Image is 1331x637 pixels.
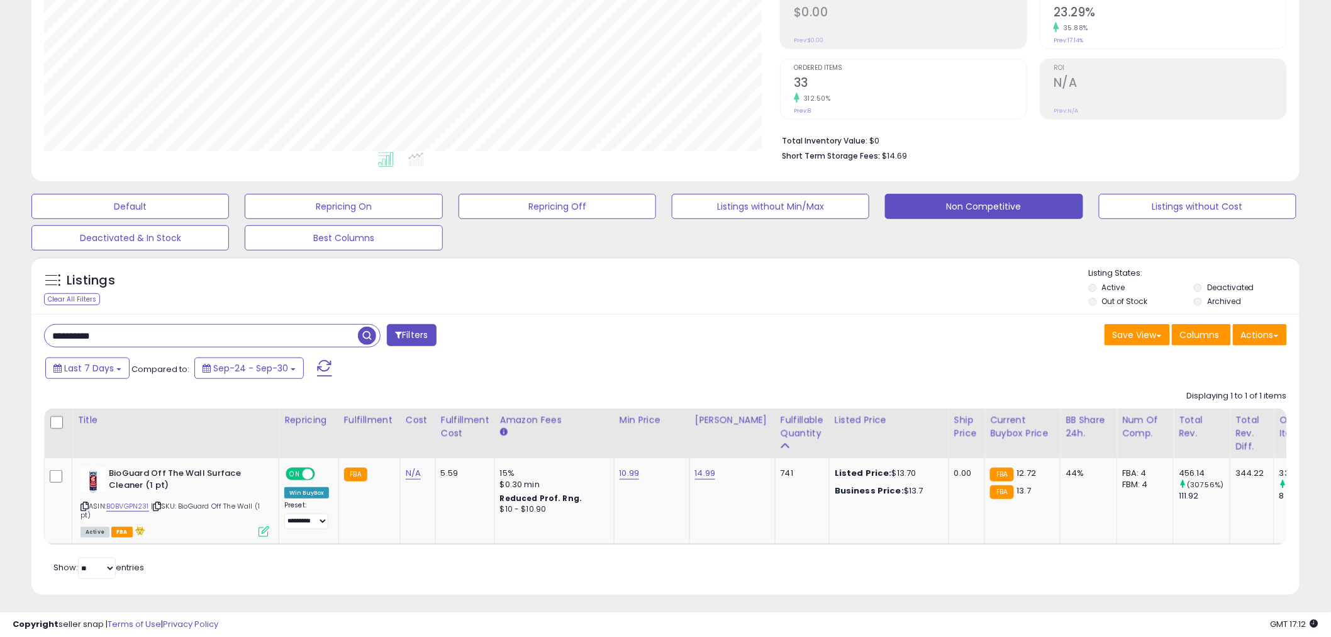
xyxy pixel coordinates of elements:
label: Deactivated [1207,282,1254,293]
p: Listing States: [1089,268,1300,279]
small: Amazon Fees. [500,427,508,438]
small: Prev: 8 [794,107,811,115]
div: $10 - $10.90 [500,504,604,515]
div: Clear All Filters [44,293,100,305]
b: Business Price: [835,485,904,497]
button: Filters [387,324,436,346]
div: FBA: 4 [1122,468,1164,479]
button: Non Competitive [885,194,1083,219]
button: Columns [1172,324,1231,346]
small: FBA [344,468,367,482]
img: 4127i7t3nrL._SL40_.jpg [81,468,106,493]
span: Show: entries [53,561,144,573]
button: Repricing On [245,194,442,219]
h2: 23.29% [1054,5,1286,22]
small: FBA [990,468,1013,482]
small: 312.50% [799,94,831,103]
div: ASIN: [81,468,269,536]
a: 10.99 [620,467,640,480]
div: $13.70 [835,468,939,479]
button: Repricing Off [459,194,656,219]
span: ROI [1054,65,1286,72]
span: ON [287,469,303,480]
div: Fulfillment [344,414,395,427]
small: Prev: N/A [1054,107,1078,115]
a: Privacy Policy [163,618,218,630]
div: Ordered Items [1279,414,1325,440]
div: 344.22 [1235,468,1264,479]
small: Prev: $0.00 [794,37,823,44]
div: 741 [781,468,820,479]
span: OFF [313,469,333,480]
span: Sep-24 - Sep-30 [213,362,288,375]
button: Save View [1105,324,1170,346]
h2: 33 [794,76,1027,93]
button: Actions [1233,324,1287,346]
div: Listed Price [835,414,944,427]
div: Fulfillable Quantity [781,414,824,440]
i: hazardous material [133,526,146,535]
span: Ordered Items [794,65,1027,72]
a: N/A [406,467,421,480]
a: 14.99 [695,467,716,480]
div: FBM: 4 [1122,479,1164,490]
button: Deactivated & In Stock [31,225,229,251]
div: Displaying 1 to 1 of 1 items [1187,390,1287,402]
div: Win BuyBox [284,487,329,499]
div: Cost [406,414,430,427]
span: Columns [1180,329,1220,341]
div: Preset: [284,501,329,529]
div: Title [77,414,274,427]
button: Listings without Cost [1099,194,1296,219]
strong: Copyright [13,618,58,630]
h5: Listings [67,272,115,290]
span: 13.7 [1017,485,1032,497]
span: | SKU: BioGuard Off The Wall (1 pt) [81,501,260,520]
span: 2025-10-8 17:12 GMT [1271,618,1318,630]
div: 5.59 [441,468,485,479]
div: 0.00 [954,468,975,479]
div: Ship Price [954,414,979,440]
div: Num of Comp. [1122,414,1168,440]
div: Min Price [620,414,684,427]
b: Reduced Prof. Rng. [500,493,582,504]
span: All listings currently available for purchase on Amazon [81,527,109,538]
div: seller snap | | [13,619,218,631]
a: Terms of Use [108,618,161,630]
b: BioGuard Off The Wall Surface Cleaner (1 pt) [109,468,262,494]
b: Short Term Storage Fees: [782,150,880,161]
small: 35.88% [1059,23,1088,33]
button: Sep-24 - Sep-30 [194,358,304,379]
div: 33 [1279,468,1330,479]
div: $13.7 [835,485,939,497]
div: 456.14 [1179,468,1230,479]
button: Listings without Min/Max [672,194,869,219]
div: Repricing [284,414,333,427]
label: Active [1102,282,1125,293]
div: [PERSON_NAME] [695,414,770,427]
span: $14.69 [882,150,907,162]
h2: $0.00 [794,5,1027,22]
div: Amazon Fees [500,414,609,427]
div: 44% [1066,468,1107,479]
div: 111.92 [1179,490,1230,502]
span: Last 7 Days [64,362,114,375]
label: Out of Stock [1102,296,1148,307]
b: Listed Price: [835,467,892,479]
label: Archived [1207,296,1241,307]
b: Total Inventory Value: [782,135,867,146]
button: Default [31,194,229,219]
small: Prev: 17.14% [1054,37,1083,44]
button: Best Columns [245,225,442,251]
div: Total Rev. [1179,414,1225,440]
div: 15% [500,468,604,479]
small: (307.56%) [1187,480,1223,490]
button: Last 7 Days [45,358,130,379]
div: Total Rev. Diff. [1235,414,1269,453]
div: 8 [1279,490,1330,502]
div: $0.30 min [500,479,604,490]
div: Current Buybox Price [990,414,1055,440]
h2: N/A [1054,76,1286,93]
li: $0 [782,132,1278,147]
span: FBA [111,527,133,538]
